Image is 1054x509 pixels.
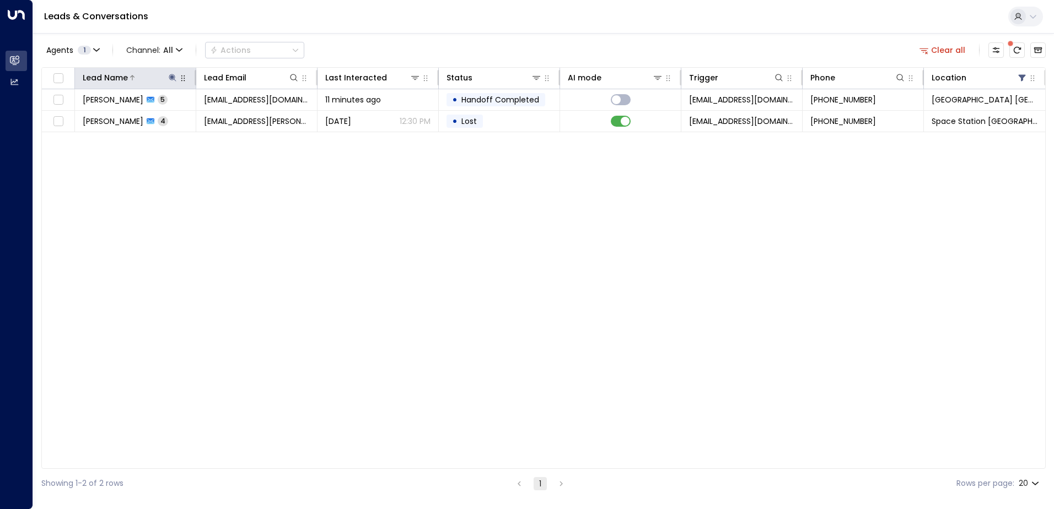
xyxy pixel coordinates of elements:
div: Location [932,71,1028,84]
span: Inkar Yertayeva [83,116,143,127]
div: Status [447,71,542,84]
span: leads@space-station.co.uk [689,94,794,105]
button: Customize [988,42,1004,58]
span: Agents [46,46,73,54]
a: Leads & Conversations [44,10,148,23]
span: +447778985671 [810,116,876,127]
span: There are new threads available. Refresh the grid to view the latest updates. [1009,42,1025,58]
div: Phone [810,71,906,84]
div: AI mode [568,71,663,84]
span: jonathantayar@hotmail.com [204,94,309,105]
span: Space Station Swiss Cottage [932,116,1037,127]
div: • [452,90,458,109]
span: Jul 29, 2025 [325,116,351,127]
span: leads@space-station.co.uk [689,116,794,127]
div: AI mode [568,71,601,84]
div: Last Interacted [325,71,387,84]
span: All [163,46,173,55]
button: Actions [205,42,304,58]
button: Channel:All [122,42,187,58]
span: Toggle select all [51,72,65,85]
div: Status [447,71,472,84]
div: 20 [1019,475,1041,491]
div: Location [932,71,966,84]
div: Trigger [689,71,784,84]
div: Lead Email [204,71,299,84]
div: Showing 1-2 of 2 rows [41,478,123,489]
div: Lead Name [83,71,128,84]
span: +447725368636 [810,94,876,105]
button: Clear all [915,42,970,58]
button: Agents1 [41,42,104,58]
div: Lead Name [83,71,178,84]
span: Channel: [122,42,187,58]
span: Space Station Kilburn [932,94,1037,105]
span: 11 minutes ago [325,94,381,105]
div: Trigger [689,71,718,84]
span: Toggle select row [51,115,65,128]
span: 5 [158,95,168,104]
span: Jon Tay [83,94,143,105]
div: Phone [810,71,835,84]
button: page 1 [534,477,547,490]
div: • [452,112,458,131]
div: Lead Email [204,71,246,84]
div: Last Interacted [325,71,421,84]
nav: pagination navigation [512,476,568,490]
p: 12:30 PM [400,116,431,127]
div: Actions [210,45,251,55]
span: 1 [78,46,91,55]
button: Archived Leads [1030,42,1046,58]
div: Button group with a nested menu [205,42,304,58]
span: 4 [158,116,168,126]
span: Handoff Completed [461,94,539,105]
span: inkar.iskander@gmail.com [204,116,309,127]
span: Toggle select row [51,93,65,107]
label: Rows per page: [956,478,1014,489]
span: Lost [461,116,477,127]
